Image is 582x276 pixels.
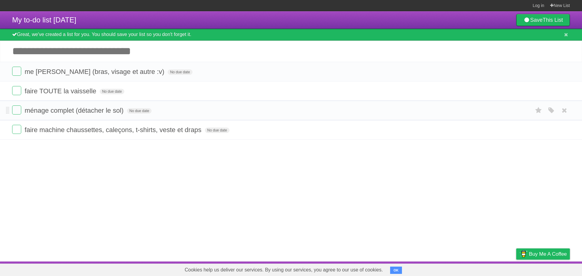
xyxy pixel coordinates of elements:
[488,263,501,274] a: Terms
[543,17,563,23] b: This List
[12,67,21,76] label: Done
[12,105,21,115] label: Done
[25,68,166,75] span: me [PERSON_NAME] (bras, visage et autre :v)
[529,249,567,259] span: Buy me a coffee
[516,14,570,26] a: SaveThis List
[12,125,21,134] label: Done
[456,263,480,274] a: Developers
[519,249,527,259] img: Buy me a coffee
[205,128,229,133] span: No due date
[390,267,402,274] button: OK
[532,263,570,274] a: Suggest a feature
[12,16,76,24] span: My to-do list [DATE]
[533,105,544,115] label: Star task
[25,87,98,95] span: faire TOUTE la vaisselle
[508,263,524,274] a: Privacy
[25,126,203,134] span: faire machine chaussettes, caleçons, t-shirts, veste et draps
[12,86,21,95] label: Done
[516,248,570,260] a: Buy me a coffee
[127,108,152,114] span: No due date
[436,263,448,274] a: About
[168,69,192,75] span: No due date
[179,264,389,276] span: Cookies help us deliver our services. By using our services, you agree to our use of cookies.
[100,89,124,94] span: No due date
[25,107,125,114] span: ménage complet (détacher le sol)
